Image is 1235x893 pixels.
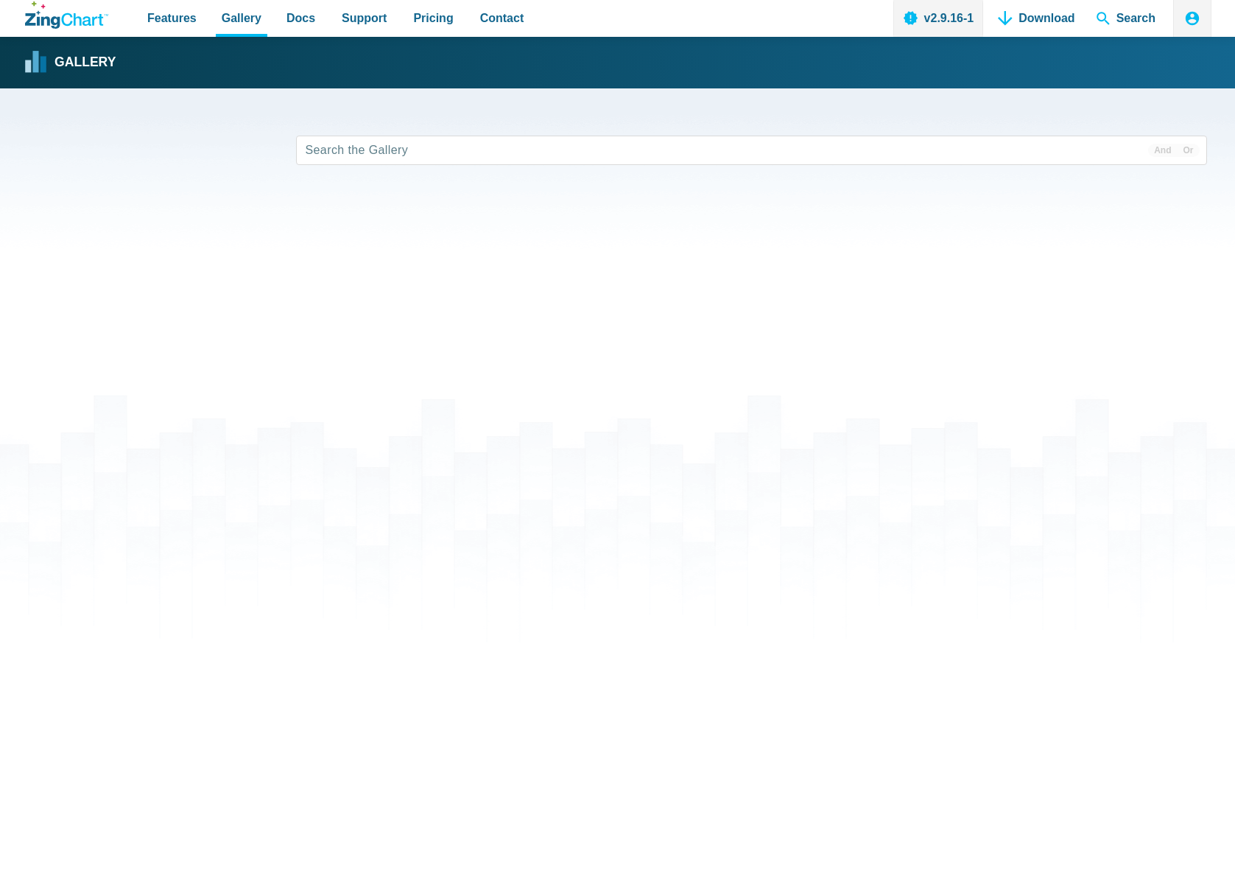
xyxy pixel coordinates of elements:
a: ZingChart Logo. Click to return to the homepage [25,1,108,29]
a: Gallery [25,52,116,74]
span: Gallery [222,8,261,28]
span: Docs [286,8,315,28]
span: Pricing [413,8,453,28]
span: Support [342,8,387,28]
input: Search the Gallery [296,136,1207,165]
span: Contact [480,8,524,28]
span: Features [147,8,197,28]
strong: Gallery [54,56,116,69]
span: And [1148,144,1177,157]
span: Or [1177,144,1199,157]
